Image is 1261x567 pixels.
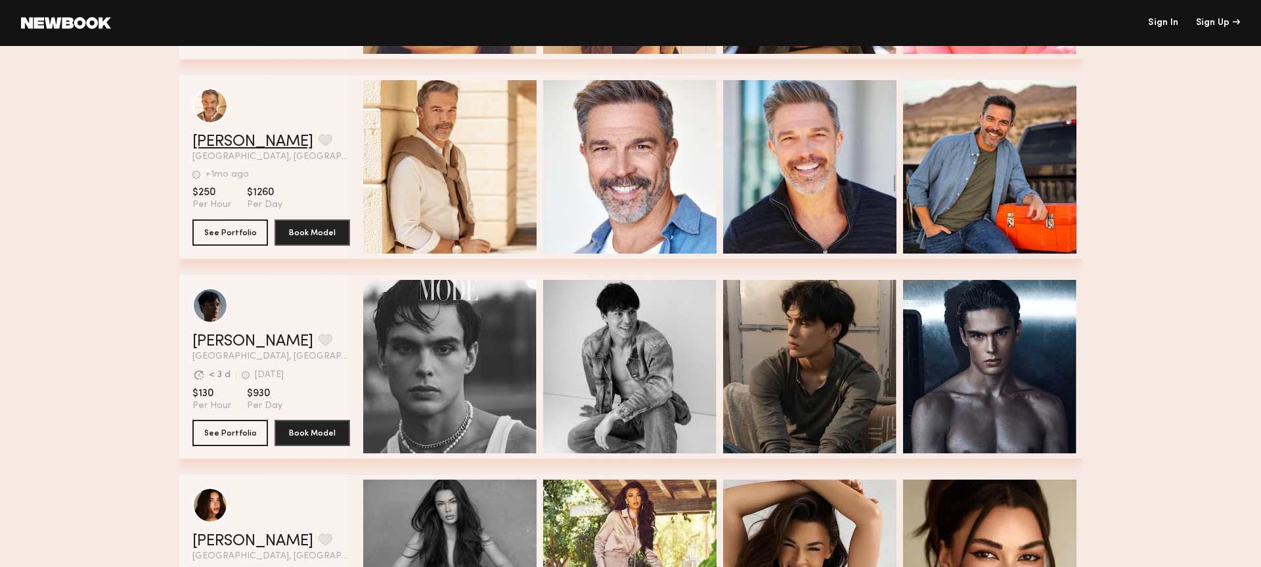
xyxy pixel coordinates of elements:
a: Sign In [1148,18,1178,28]
button: See Portfolio [192,420,268,446]
div: < 3 d [209,371,231,380]
a: [PERSON_NAME] [192,134,313,150]
span: Per Hour [192,400,231,412]
span: Per Hour [192,199,231,211]
span: [GEOGRAPHIC_DATA], [GEOGRAPHIC_DATA] [192,352,350,361]
span: $250 [192,186,231,199]
span: $130 [192,387,231,400]
div: +1mo ago [206,170,249,179]
button: Book Model [275,219,350,246]
button: See Portfolio [192,219,268,246]
span: $930 [247,387,282,400]
span: [GEOGRAPHIC_DATA], [GEOGRAPHIC_DATA] [192,152,350,162]
span: Per Day [247,199,282,211]
div: Sign Up [1196,18,1240,28]
span: $1260 [247,186,282,199]
a: [PERSON_NAME] [192,533,313,549]
span: [GEOGRAPHIC_DATA], [GEOGRAPHIC_DATA] [192,552,350,561]
div: [DATE] [255,371,284,380]
button: Book Model [275,420,350,446]
span: Per Day [247,400,282,412]
a: [PERSON_NAME] [192,334,313,350]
